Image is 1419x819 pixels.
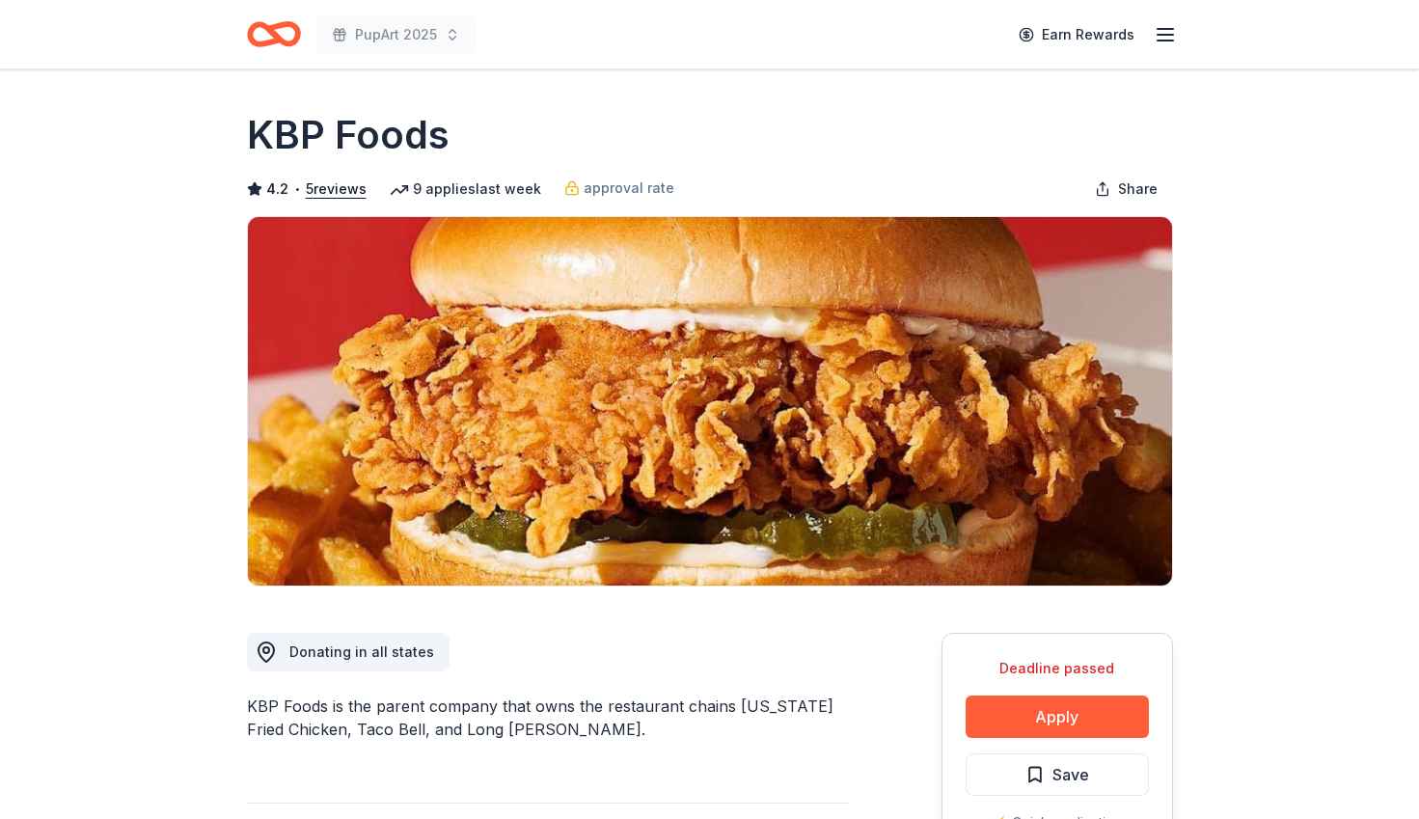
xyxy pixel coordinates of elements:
[966,696,1149,738] button: Apply
[966,753,1149,796] button: Save
[247,108,450,162] h1: KBP Foods
[316,15,476,54] button: PupArt 2025
[564,177,674,200] a: approval rate
[1052,762,1089,787] span: Save
[289,643,434,660] span: Donating in all states
[355,23,437,46] span: PupArt 2025
[247,12,301,57] a: Home
[1007,17,1146,52] a: Earn Rewards
[390,177,541,201] div: 9 applies last week
[248,217,1172,586] img: Image for KBP Foods
[293,181,300,197] span: •
[1079,170,1173,208] button: Share
[966,657,1149,680] div: Deadline passed
[247,695,849,741] div: KBP Foods is the parent company that owns the restaurant chains [US_STATE] Fried Chicken, Taco Be...
[306,177,367,201] button: 5reviews
[1118,177,1158,201] span: Share
[584,177,674,200] span: approval rate
[266,177,288,201] span: 4.2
